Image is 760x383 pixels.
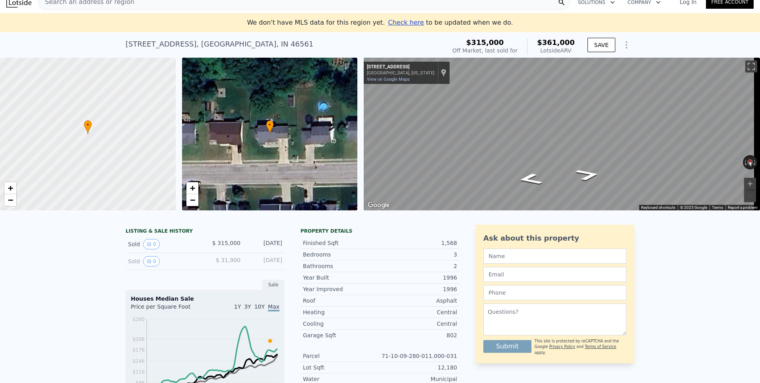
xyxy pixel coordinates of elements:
[216,257,240,263] span: $ 31,900
[8,183,13,193] span: +
[364,58,760,210] div: Map
[380,320,457,328] div: Central
[618,37,634,53] button: Show Options
[303,364,380,371] div: Lot Sqft
[380,262,457,270] div: 2
[380,352,457,360] div: 71-10-09-280-011.000-031
[452,47,518,54] div: Off Market, last sold for
[131,295,279,303] div: Houses Median Sale
[380,251,457,259] div: 3
[745,60,757,72] button: Toggle fullscreen view
[268,303,279,311] span: Max
[483,267,626,282] input: Email
[186,194,198,206] a: Zoom out
[380,364,457,371] div: 12,180
[744,178,756,190] button: Zoom in
[565,166,611,183] path: Go East, Ashwood Forest Dr
[585,344,616,349] a: Terms of Service
[303,285,380,293] div: Year Improved
[247,18,513,27] div: We don't have MLS data for this region yet.
[380,285,457,293] div: 1996
[132,317,145,322] tspan: $260
[266,120,274,134] div: •
[303,239,380,247] div: Finished Sqft
[247,256,282,266] div: [DATE]
[303,352,380,360] div: Parcel
[128,256,199,266] div: Sold
[8,195,13,205] span: −
[537,38,575,47] span: $361,000
[247,239,282,249] div: [DATE]
[143,239,160,249] button: View historical data
[244,303,251,310] span: 3Y
[212,240,240,246] span: $ 315,000
[132,369,145,375] tspan: $116
[254,303,265,310] span: 10Y
[483,285,626,300] input: Phone
[367,70,434,76] div: [GEOGRAPHIC_DATA], [US_STATE]
[746,155,755,170] button: Reset the view
[262,280,285,290] div: Sale
[84,120,92,134] div: •
[712,205,723,210] a: Terms
[641,205,675,210] button: Keyboard shortcuts
[388,18,513,27] div: to be updated when we do.
[186,182,198,194] a: Zoom in
[441,68,446,77] a: Show location on map
[483,340,531,353] button: Submit
[380,308,457,316] div: Central
[126,39,313,50] div: [STREET_ADDRESS] , [GEOGRAPHIC_DATA] , IN 46561
[303,297,380,305] div: Roof
[128,239,199,249] div: Sold
[132,347,145,353] tspan: $176
[380,274,457,282] div: 1996
[507,171,553,188] path: Go West, Ashwood Forest Dr
[366,200,392,210] img: Google
[4,194,16,206] a: Zoom out
[303,320,380,328] div: Cooling
[234,303,241,310] span: 1Y
[303,251,380,259] div: Bedrooms
[483,249,626,264] input: Name
[549,344,575,349] a: Privacy Policy
[303,331,380,339] div: Garage Sqft
[364,58,760,210] div: Street View
[587,38,615,52] button: SAVE
[4,182,16,194] a: Zoom in
[126,228,285,236] div: LISTING & SALE HISTORY
[537,47,575,54] div: Lotside ARV
[535,338,626,356] div: This site is protected by reCAPTCHA and the Google and apply.
[266,121,274,128] span: •
[743,155,747,169] button: Rotate counterclockwise
[744,190,756,202] button: Zoom out
[753,155,758,169] button: Rotate clockwise
[132,358,145,364] tspan: $146
[303,375,380,383] div: Water
[303,262,380,270] div: Bathrooms
[143,256,160,266] button: View historical data
[380,375,457,383] div: Municipal
[483,233,626,244] div: Ask about this property
[301,228,459,234] div: Property details
[680,205,707,210] span: © 2025 Google
[190,195,195,205] span: −
[366,200,392,210] a: Open this area in Google Maps (opens a new window)
[84,121,92,128] span: •
[303,274,380,282] div: Year Built
[728,205,758,210] a: Report a problem
[367,77,410,82] a: View on Google Maps
[303,308,380,316] div: Heating
[131,303,205,315] div: Price per Square Foot
[190,183,195,193] span: +
[466,38,504,47] span: $315,000
[132,336,145,342] tspan: $206
[380,239,457,247] div: 1,568
[380,297,457,305] div: Asphalt
[388,19,424,26] span: Check here
[367,64,434,70] div: [STREET_ADDRESS]
[380,331,457,339] div: 802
